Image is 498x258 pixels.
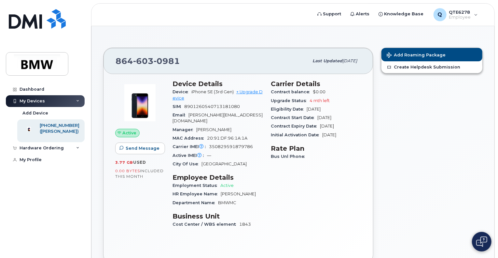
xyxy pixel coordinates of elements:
h3: Business Unit [173,212,263,220]
span: Contract Expiry Date [271,124,320,129]
span: Email [173,113,188,117]
span: Active [220,183,234,188]
span: Last updated [312,58,342,63]
span: 864 [116,56,180,66]
span: Eligibility Date [271,107,307,112]
span: Department Name [173,200,218,205]
span: [PERSON_NAME] [196,127,231,132]
span: Manager [173,127,196,132]
button: Send Message [115,143,165,154]
span: [DATE] [317,115,331,120]
span: Carrier IMEI [173,144,209,149]
span: SIM [173,104,184,109]
span: used [133,160,146,165]
span: [DATE] [320,124,334,129]
span: $0.00 [313,89,325,94]
span: Upgrade Status [271,98,310,103]
span: Add Roaming Package [387,53,446,59]
span: Send Message [126,145,159,151]
span: Device [173,89,191,94]
a: + Upgrade Device [173,89,263,100]
span: 1843 [239,222,251,227]
span: MAC Address [173,136,207,141]
span: BMWMC [218,200,236,205]
span: Contract balance [271,89,313,94]
span: [GEOGRAPHIC_DATA] [201,161,247,166]
span: Active IMEI [173,153,207,158]
span: [DATE] [342,58,357,63]
span: Employment Status [173,183,220,188]
span: Initial Activation Date [271,132,322,137]
button: Add Roaming Package [381,48,482,61]
span: 4 mth left [310,98,330,103]
span: iPhone SE (3rd Gen) [191,89,234,94]
span: Cost Center / WBS element [173,222,239,227]
img: Open chat [476,236,487,247]
span: — [207,153,211,158]
h3: Rate Plan [271,144,361,152]
span: 3.77 GB [115,160,133,165]
span: Active [123,130,137,136]
h3: Carrier Details [271,80,361,88]
img: image20231002-3703462-1angbar.jpeg [120,83,159,122]
a: Create Helpdesk Submission [381,61,482,73]
span: City Of Use [173,161,201,166]
span: [PERSON_NAME][EMAIL_ADDRESS][DOMAIN_NAME] [173,113,263,123]
span: 20:91:DF:96:1A:1A [207,136,247,141]
span: HR Employee Name [173,191,221,196]
span: Bus Unl Phone [271,154,308,159]
span: 603 [133,56,154,66]
span: [DATE] [307,107,321,112]
span: 350829591879786 [209,144,253,149]
h3: Device Details [173,80,263,88]
span: Contract Start Date [271,115,317,120]
span: 0.00 Bytes [115,169,140,173]
h3: Employee Details [173,174,263,181]
span: 0981 [154,56,180,66]
span: [DATE] [322,132,336,137]
span: 8901260540713181080 [184,104,240,109]
span: [PERSON_NAME] [221,191,256,196]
